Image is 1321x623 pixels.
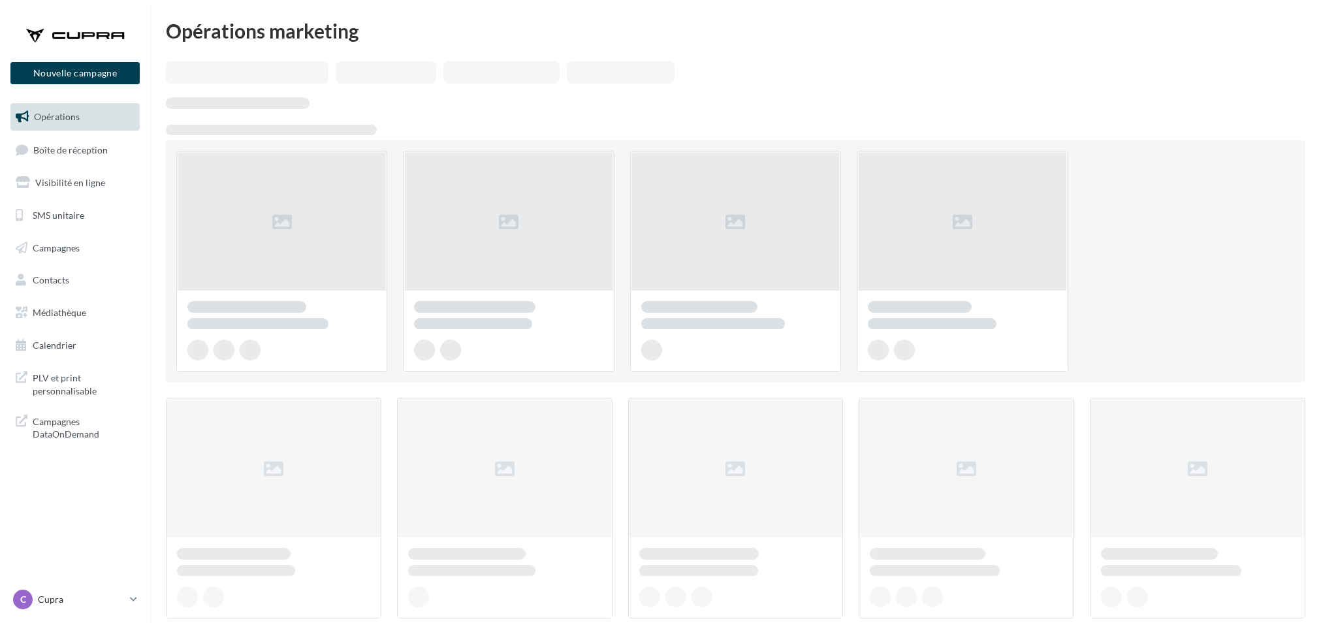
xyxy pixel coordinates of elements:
[33,369,135,397] span: PLV et print personnalisable
[10,587,140,612] a: C Cupra
[34,111,80,122] span: Opérations
[38,593,125,606] p: Cupra
[8,202,142,229] a: SMS unitaire
[10,62,140,84] button: Nouvelle campagne
[8,299,142,327] a: Médiathèque
[8,364,142,402] a: PLV et print personnalisable
[33,340,76,351] span: Calendrier
[8,266,142,294] a: Contacts
[8,103,142,131] a: Opérations
[20,593,26,606] span: C
[33,242,80,253] span: Campagnes
[33,144,108,155] span: Boîte de réception
[33,274,69,285] span: Contacts
[33,307,86,318] span: Médiathèque
[8,169,142,197] a: Visibilité en ligne
[33,413,135,441] span: Campagnes DataOnDemand
[35,177,105,188] span: Visibilité en ligne
[8,136,142,164] a: Boîte de réception
[8,332,142,359] a: Calendrier
[8,407,142,446] a: Campagnes DataOnDemand
[166,21,1305,40] div: Opérations marketing
[8,234,142,262] a: Campagnes
[33,210,84,221] span: SMS unitaire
